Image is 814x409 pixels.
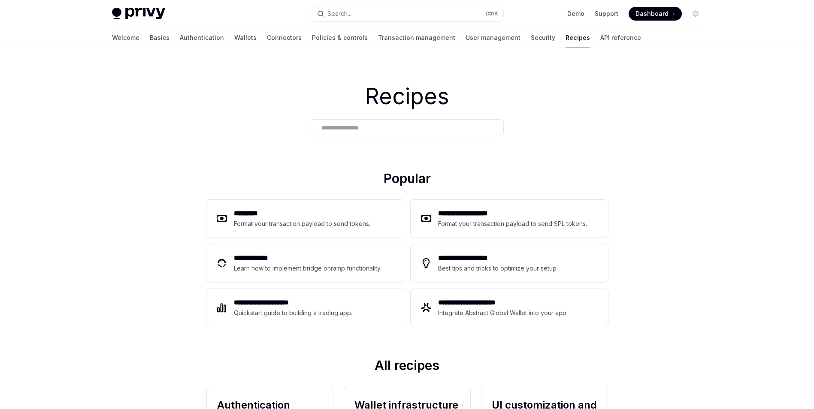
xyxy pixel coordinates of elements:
div: Learn how to implement bridge onramp functionality. [234,263,384,274]
div: Format your transaction payload to send SPL tokens. [438,219,588,229]
a: Security [531,27,555,48]
a: Recipes [566,27,590,48]
a: **** ****Format your transaction payload to send tokens. [206,200,404,238]
a: Welcome [112,27,139,48]
div: Search... [327,9,351,19]
a: Connectors [267,27,302,48]
a: Dashboard [629,7,682,21]
a: Basics [150,27,169,48]
a: Authentication [180,27,224,48]
button: Open search [311,6,503,21]
div: Quickstart guide to building a trading app. [234,308,353,318]
a: Support [595,9,618,18]
a: Policies & controls [312,27,368,48]
a: API reference [600,27,641,48]
img: light logo [112,8,165,20]
a: **** **** ***Learn how to implement bridge onramp functionality. [206,244,404,282]
a: Transaction management [378,27,455,48]
div: Integrate Abstract Global Wallet into your app. [438,308,569,318]
a: Wallets [234,27,257,48]
h2: Popular [206,171,608,189]
div: Best tips and tricks to optimize your setup. [438,263,559,274]
div: Format your transaction payload to send tokens. [234,219,371,229]
a: Demo [567,9,584,18]
a: User management [466,27,520,48]
span: Ctrl K [485,10,498,17]
h2: All recipes [206,358,608,376]
button: Toggle dark mode [689,7,702,21]
span: Dashboard [635,9,669,18]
